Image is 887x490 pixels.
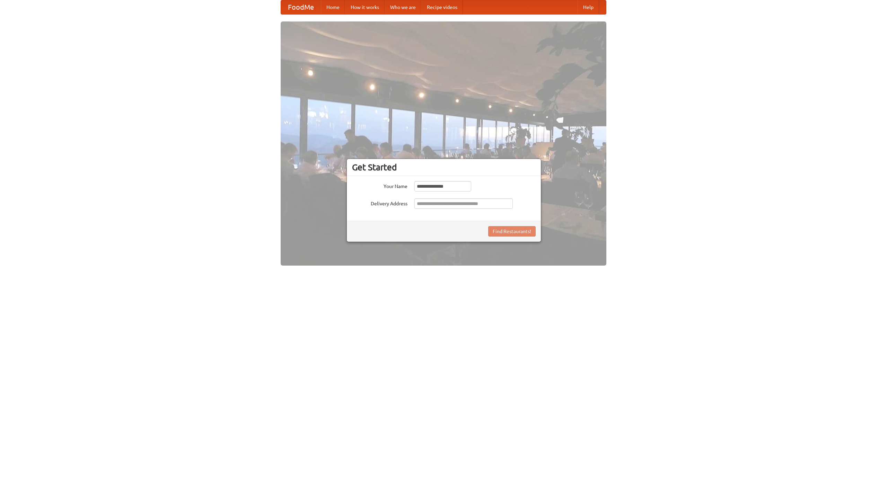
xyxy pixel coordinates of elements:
a: Home [321,0,345,14]
label: Your Name [352,181,407,190]
a: FoodMe [281,0,321,14]
button: Find Restaurants! [488,226,536,237]
a: Who we are [385,0,421,14]
a: Help [578,0,599,14]
h3: Get Started [352,162,536,172]
label: Delivery Address [352,198,407,207]
a: Recipe videos [421,0,463,14]
a: How it works [345,0,385,14]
